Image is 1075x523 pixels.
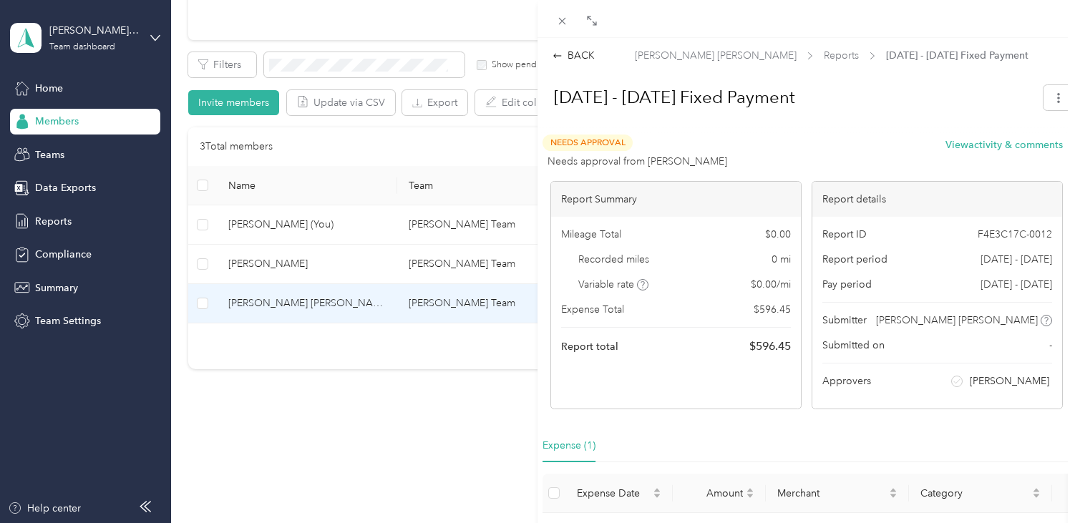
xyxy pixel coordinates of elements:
[553,48,595,63] div: BACK
[543,438,595,454] div: Expense (1)
[684,487,743,499] span: Amount
[822,277,872,292] span: Pay period
[653,492,661,500] span: caret-down
[970,373,1049,388] span: [PERSON_NAME]
[751,277,791,292] span: $ 0.00 / mi
[543,135,633,151] span: Needs Approval
[673,474,766,513] th: Amount
[822,373,871,388] span: Approvers
[889,486,898,494] span: caret-up
[551,182,801,217] div: Report Summary
[889,492,898,500] span: caret-down
[824,48,859,63] span: Reports
[539,80,1033,114] h1: Sep 1 - 30, 2025 Fixed Payment
[822,252,887,267] span: Report period
[1032,492,1041,500] span: caret-down
[876,313,1038,328] span: [PERSON_NAME] [PERSON_NAME]
[909,474,1052,513] th: Category
[812,182,1062,217] div: Report details
[766,474,909,513] th: Merchant
[981,252,1052,267] span: [DATE] - [DATE]
[635,48,797,63] span: [PERSON_NAME] [PERSON_NAME]
[577,487,650,499] span: Expense Date
[578,277,648,292] span: Variable rate
[746,492,754,500] span: caret-down
[548,154,727,169] span: Needs approval from [PERSON_NAME]
[754,302,791,317] span: $ 596.45
[561,339,618,354] span: Report total
[822,338,885,353] span: Submitted on
[777,487,886,499] span: Merchant
[822,313,867,328] span: Submitter
[653,486,661,494] span: caret-up
[565,474,673,513] th: Expense Date
[822,227,867,242] span: Report ID
[920,487,1029,499] span: Category
[945,137,1063,152] button: Viewactivity & comments
[978,227,1052,242] span: F4E3C17C-0012
[772,252,791,267] span: 0 mi
[561,227,621,242] span: Mileage Total
[746,486,754,494] span: caret-up
[561,302,624,317] span: Expense Total
[749,338,791,355] span: $ 596.45
[981,277,1052,292] span: [DATE] - [DATE]
[578,252,649,267] span: Recorded miles
[765,227,791,242] span: $ 0.00
[886,48,1028,63] span: [DATE] - [DATE] Fixed Payment
[1032,486,1041,494] span: caret-up
[1049,338,1052,353] span: -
